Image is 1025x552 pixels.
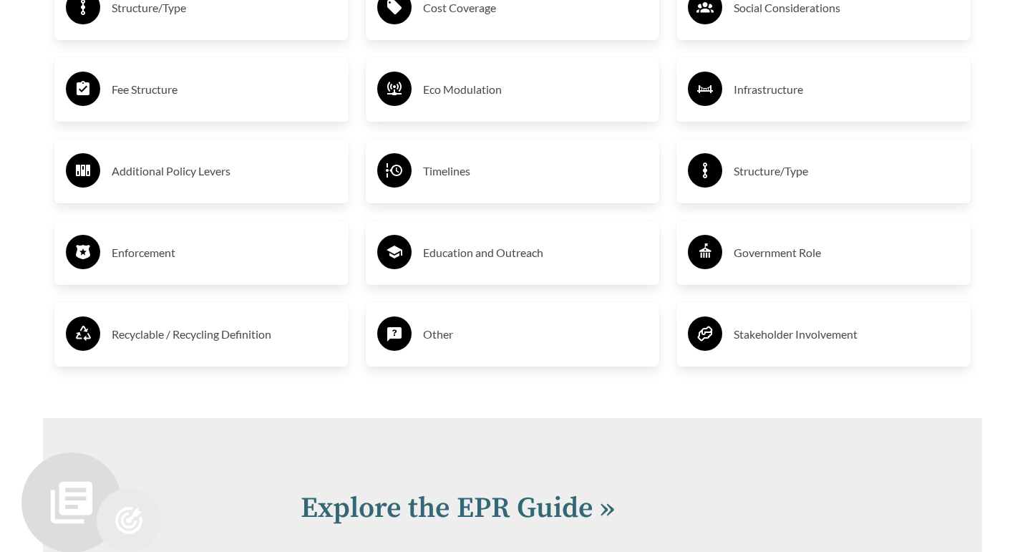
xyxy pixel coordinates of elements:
[734,160,959,183] h3: Structure/Type
[301,490,615,526] a: Explore the EPR Guide »
[423,241,648,264] h3: Education and Outreach
[112,241,337,264] h3: Enforcement
[423,78,648,101] h3: Eco Modulation
[734,241,959,264] h3: Government Role
[734,78,959,101] h3: Infrastructure
[734,323,959,346] h3: Stakeholder Involvement
[423,160,648,183] h3: Timelines
[112,323,337,346] h3: Recyclable / Recycling Definition
[423,323,648,346] h3: Other
[112,78,337,101] h3: Fee Structure
[112,160,337,183] h3: Additional Policy Levers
